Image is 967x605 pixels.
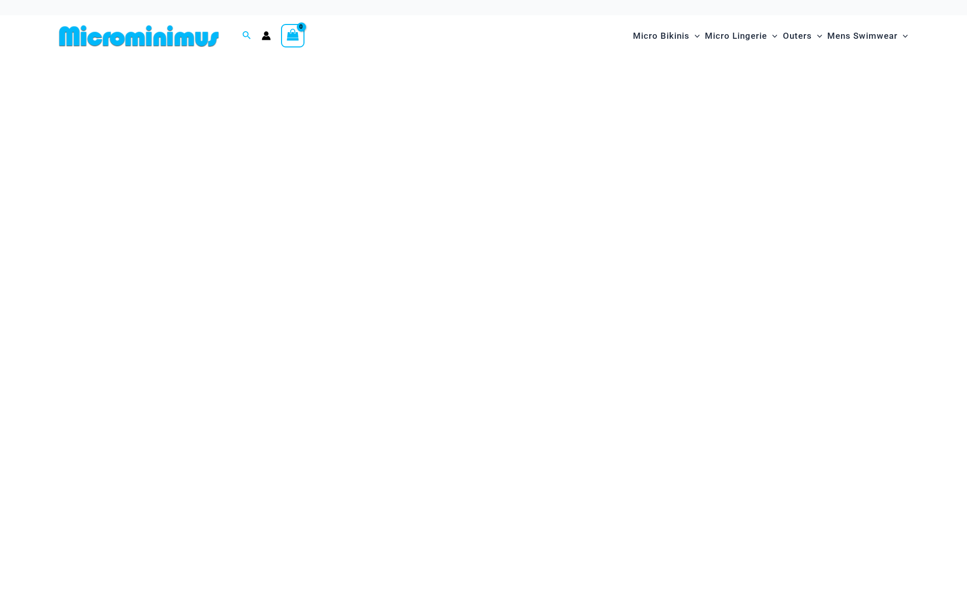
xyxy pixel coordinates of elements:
[630,20,702,52] a: Micro BikinisMenu ToggleMenu Toggle
[780,20,825,52] a: OutersMenu ToggleMenu Toggle
[262,31,271,40] a: Account icon link
[827,23,898,49] span: Mens Swimwear
[702,20,780,52] a: Micro LingerieMenu ToggleMenu Toggle
[242,30,251,42] a: Search icon link
[825,20,910,52] a: Mens SwimwearMenu ToggleMenu Toggle
[629,19,912,53] nav: Site Navigation
[705,23,767,49] span: Micro Lingerie
[281,24,304,47] a: View Shopping Cart, empty
[812,23,822,49] span: Menu Toggle
[767,23,777,49] span: Menu Toggle
[55,24,223,47] img: MM SHOP LOGO FLAT
[690,23,700,49] span: Menu Toggle
[783,23,812,49] span: Outers
[633,23,690,49] span: Micro Bikinis
[898,23,908,49] span: Menu Toggle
